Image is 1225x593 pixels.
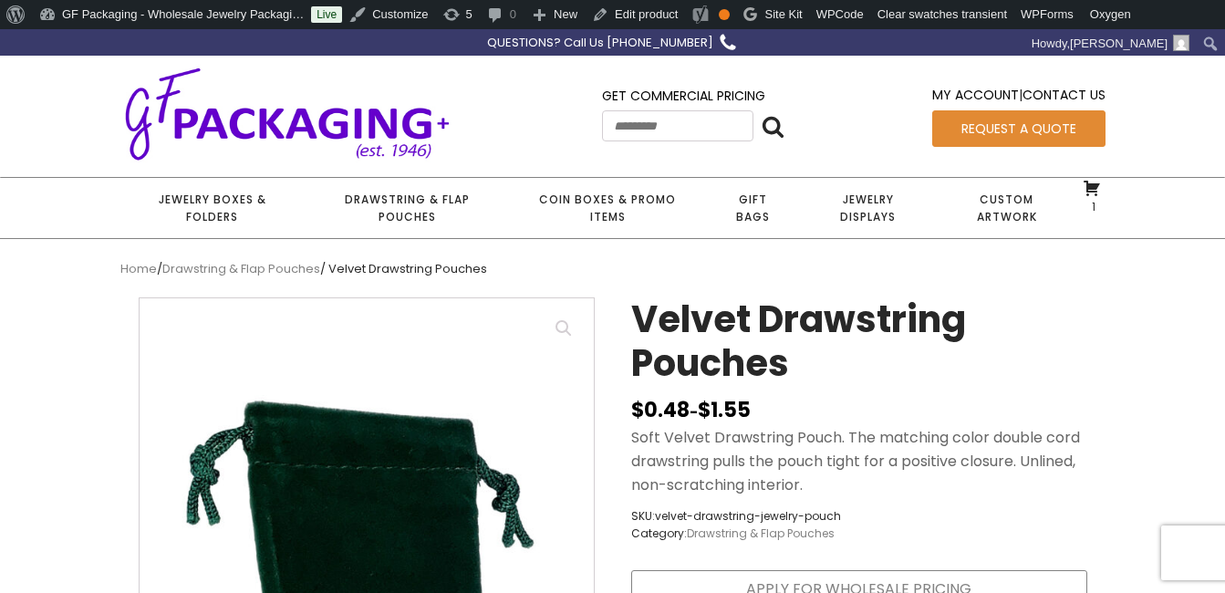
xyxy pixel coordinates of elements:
nav: Breadcrumb [120,260,1106,279]
a: Home [120,260,157,277]
a: Drawstring & Flap Pouches [687,525,835,541]
a: Gift Bags [706,178,800,238]
span: 1 [1087,199,1095,214]
span: [PERSON_NAME] [1070,36,1168,50]
a: Request a Quote [932,110,1106,147]
p: Soft Velvet Drawstring Pouch. The matching color double cord drawstring pulls the pouch tight for... [631,426,1087,496]
div: OK [719,9,730,20]
a: Drawstring & Flap Pouches [162,260,320,277]
a: Jewelry Boxes & Folders [120,178,305,238]
span: $ [631,396,644,424]
a: Contact Us [1023,86,1106,104]
a: Coin Boxes & Promo Items [510,178,706,238]
bdi: 1.55 [698,396,751,424]
span: $ [698,396,711,424]
a: Howdy, [1025,29,1197,58]
img: GF Packaging + - Established 1946 [120,64,454,163]
h1: Velvet Drawstring Pouches [631,297,1087,394]
a: Get Commercial Pricing [602,87,765,105]
a: Custom Artwork [936,178,1078,238]
ins: - [631,394,751,426]
span: Site Kit [764,7,802,21]
span: velvet-drawstring-jewelry-pouch [655,508,841,524]
a: Jewelry Displays [800,178,936,238]
a: Live [311,6,342,23]
a: View full-screen image gallery [547,312,580,345]
div: | [932,85,1106,109]
span: Category: [631,525,841,542]
bdi: 0.48 [631,396,690,424]
a: My Account [932,86,1019,104]
a: Drawstring & Flap Pouches [305,178,510,238]
div: QUESTIONS? Call Us [PHONE_NUMBER] [487,34,713,53]
span: SKU: [631,507,841,525]
a: 1 [1083,179,1101,213]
